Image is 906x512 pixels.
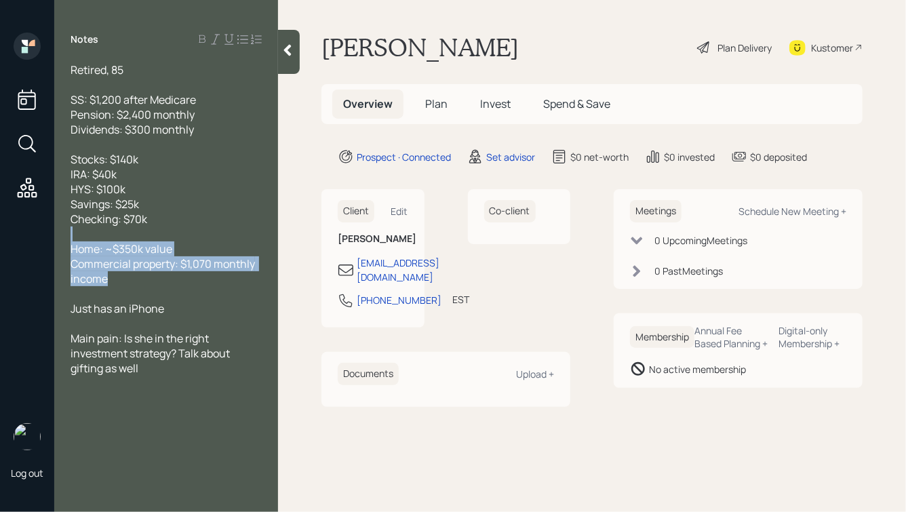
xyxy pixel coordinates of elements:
[338,200,374,222] h6: Client
[717,41,772,55] div: Plan Delivery
[738,205,846,218] div: Schedule New Meeting +
[71,92,196,107] span: SS: $1,200 after Medicare
[425,96,448,111] span: Plan
[71,197,139,212] span: Savings: $25k
[484,200,536,222] h6: Co-client
[654,264,723,278] div: 0 Past Meeting s
[71,256,257,286] span: Commercial property: $1,070 monthly income
[71,62,123,77] span: Retired, 85
[357,150,451,164] div: Prospect · Connected
[480,96,511,111] span: Invest
[486,150,535,164] div: Set advisor
[570,150,629,164] div: $0 net-worth
[338,233,408,245] h6: [PERSON_NAME]
[357,293,441,307] div: [PHONE_NUMBER]
[516,368,554,380] div: Upload +
[71,331,232,376] span: Main pain: Is she in the right investment strategy? Talk about gifting as well
[452,292,469,307] div: EST
[71,212,147,227] span: Checking: $70k
[71,182,125,197] span: HYS: $100k
[71,122,194,137] span: Dividends: $300 monthly
[357,256,439,284] div: [EMAIL_ADDRESS][DOMAIN_NAME]
[14,423,41,450] img: hunter_neumayer.jpg
[630,200,682,222] h6: Meetings
[71,152,138,167] span: Stocks: $140k
[71,33,98,46] label: Notes
[543,96,610,111] span: Spend & Save
[811,41,853,55] div: Kustomer
[343,96,393,111] span: Overview
[71,301,164,316] span: Just has an iPhone
[338,363,399,385] h6: Documents
[664,150,715,164] div: $0 invested
[391,205,408,218] div: Edit
[750,150,807,164] div: $0 deposited
[11,467,43,479] div: Log out
[71,107,195,122] span: Pension: $2,400 monthly
[321,33,519,62] h1: [PERSON_NAME]
[71,167,117,182] span: IRA: $40k
[779,324,846,350] div: Digital-only Membership +
[654,233,747,248] div: 0 Upcoming Meeting s
[649,362,746,376] div: No active membership
[630,326,694,349] h6: Membership
[694,324,768,350] div: Annual Fee Based Planning +
[71,241,172,256] span: Home: ~$350k value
